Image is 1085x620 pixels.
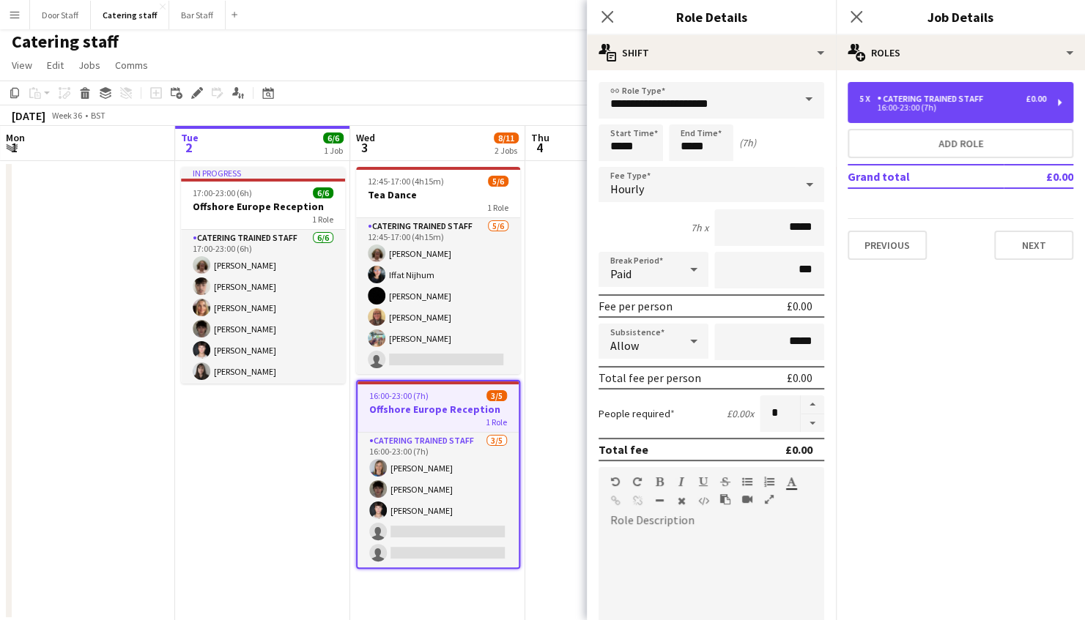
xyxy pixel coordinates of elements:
[848,231,927,260] button: Previous
[529,139,549,156] span: 4
[1004,165,1073,188] td: £0.00
[698,495,708,507] button: HTML Code
[354,139,375,156] span: 3
[356,167,520,374] app-job-card: 12:45-17:00 (4h15m)5/6Tea Dance1 RoleCatering trained staff5/612:45-17:00 (4h15m)[PERSON_NAME]Iff...
[358,433,519,567] app-card-role: Catering trained staff3/516:00-23:00 (7h)[PERSON_NAME][PERSON_NAME][PERSON_NAME]
[41,56,70,75] a: Edit
[727,407,754,420] div: £0.00 x
[181,230,345,386] app-card-role: Catering trained staff6/617:00-23:00 (6h)[PERSON_NAME][PERSON_NAME][PERSON_NAME][PERSON_NAME][PER...
[488,176,508,187] span: 5/6
[859,94,877,104] div: 5 x
[599,299,673,313] div: Fee per person
[356,218,520,374] app-card-role: Catering trained staff5/612:45-17:00 (4h15m)[PERSON_NAME]Iffat Nijhum[PERSON_NAME][PERSON_NAME][P...
[787,299,812,313] div: £0.00
[48,110,85,121] span: Week 36
[848,129,1073,158] button: Add role
[877,94,989,104] div: Catering trained staff
[323,132,344,143] span: 6/6
[836,35,1085,70] div: Roles
[356,131,375,144] span: Wed
[181,131,199,144] span: Tue
[6,131,25,144] span: Mon
[495,145,518,156] div: 2 Jobs
[785,442,812,457] div: £0.00
[12,108,45,123] div: [DATE]
[356,380,520,569] app-job-card: 16:00-23:00 (7h)3/5Offshore Europe Reception1 RoleCatering trained staff3/516:00-23:00 (7h)[PERSO...
[764,476,774,488] button: Ordered List
[801,395,824,414] button: Increase
[312,214,333,225] span: 1 Role
[587,35,836,70] div: Shift
[632,476,643,488] button: Redo
[109,56,154,75] a: Comms
[698,476,708,488] button: Underline
[6,56,38,75] a: View
[169,1,226,29] button: Bar Staff
[369,390,429,401] span: 16:00-23:00 (7h)
[786,476,796,488] button: Text Color
[599,442,648,457] div: Total fee
[654,495,664,507] button: Horizontal Line
[73,56,106,75] a: Jobs
[313,187,333,198] span: 6/6
[181,167,345,179] div: In progress
[691,221,708,234] div: 7h x
[994,231,1073,260] button: Next
[47,59,64,72] span: Edit
[486,390,507,401] span: 3/5
[358,403,519,416] h3: Offshore Europe Reception
[787,370,812,385] div: £0.00
[742,493,752,505] button: Insert video
[599,407,675,420] label: People required
[193,187,252,198] span: 17:00-23:00 (6h)
[486,417,507,427] span: 1 Role
[91,110,105,121] div: BST
[324,145,343,156] div: 1 Job
[356,188,520,201] h3: Tea Dance
[836,7,1085,26] h3: Job Details
[531,131,549,144] span: Thu
[859,104,1046,111] div: 16:00-23:00 (7h)
[30,1,91,29] button: Door Staff
[91,1,169,29] button: Catering staff
[801,414,824,433] button: Decrease
[12,59,32,72] span: View
[848,165,1004,188] td: Grand total
[676,476,686,488] button: Italic
[1026,94,1046,104] div: £0.00
[494,132,519,143] span: 8/11
[78,59,100,72] span: Jobs
[610,182,644,196] span: Hourly
[115,59,148,72] span: Comms
[599,370,701,385] div: Total fee per person
[487,202,508,213] span: 1 Role
[610,338,639,353] span: Allow
[587,7,836,26] h3: Role Details
[181,167,345,384] app-job-card: In progress17:00-23:00 (6h)6/6Offshore Europe Reception1 RoleCatering trained staff6/617:00-23:00...
[764,493,774,505] button: Fullscreen
[720,476,730,488] button: Strikethrough
[181,200,345,213] h3: Offshore Europe Reception
[4,139,25,156] span: 1
[739,136,756,149] div: (7h)
[610,476,621,488] button: Undo
[654,476,664,488] button: Bold
[179,139,199,156] span: 2
[12,31,119,53] h1: Catering staff
[368,176,444,187] span: 12:45-17:00 (4h15m)
[742,476,752,488] button: Unordered List
[676,495,686,507] button: Clear Formatting
[610,266,632,281] span: Paid
[720,493,730,505] button: Paste as plain text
